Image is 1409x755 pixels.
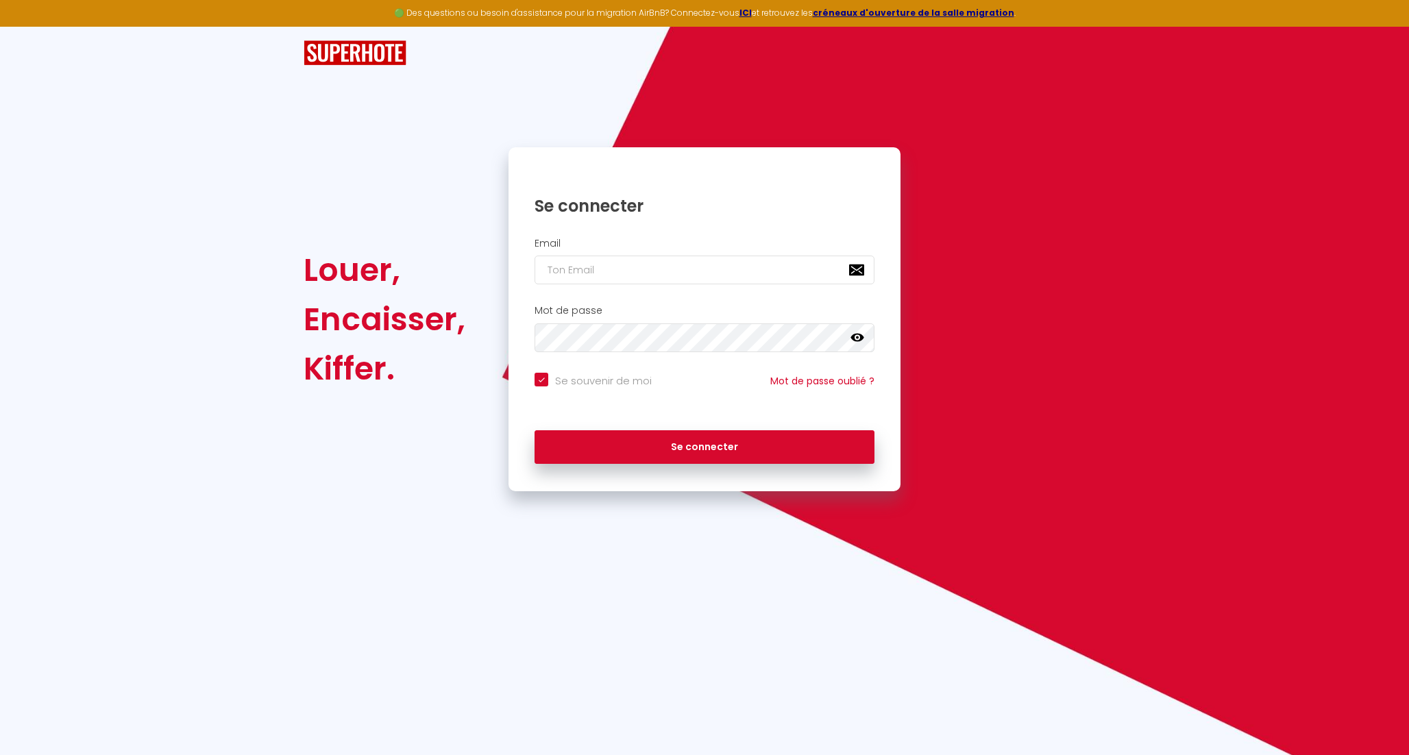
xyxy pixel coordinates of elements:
img: SuperHote logo [304,40,406,66]
h1: Se connecter [535,195,874,216]
div: Louer, [304,245,465,295]
button: Se connecter [535,430,874,465]
h2: Email [535,238,874,249]
div: Encaisser, [304,295,465,344]
h2: Mot de passe [535,305,874,317]
div: Kiffer. [304,344,465,393]
a: créneaux d'ouverture de la salle migration [813,7,1014,18]
a: Mot de passe oublié ? [770,374,874,388]
a: ICI [739,7,752,18]
input: Ton Email [535,256,874,284]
